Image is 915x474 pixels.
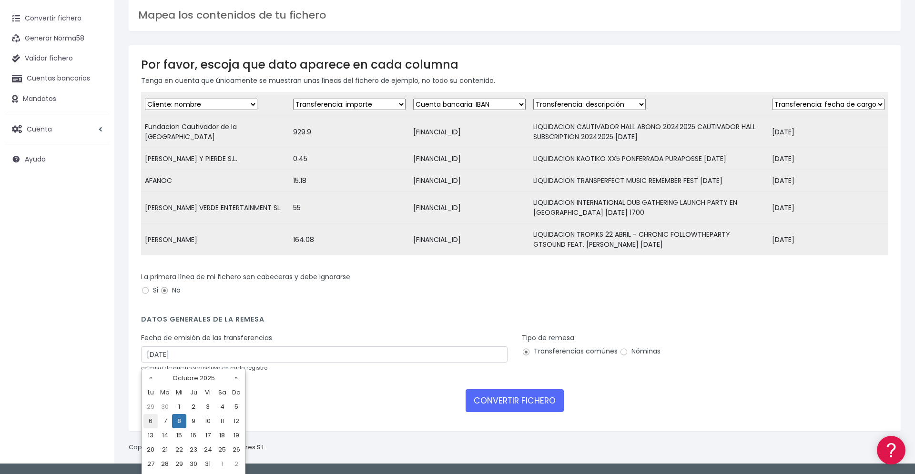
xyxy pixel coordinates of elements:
[201,414,215,428] td: 10
[158,385,172,400] th: Ma
[409,170,529,192] td: [FINANCIAL_ID]
[289,224,409,256] td: 164.08
[522,346,618,356] label: Transferencias comúnes
[141,364,267,372] small: en caso de que no se incluya en cada registro
[229,414,244,428] td: 12
[172,428,186,443] td: 15
[5,69,110,89] a: Cuentas bancarias
[158,443,172,457] td: 21
[5,149,110,169] a: Ayuda
[158,400,172,414] td: 30
[229,385,244,400] th: Do
[201,428,215,443] td: 17
[143,457,158,471] td: 27
[27,124,52,133] span: Cuenta
[289,148,409,170] td: 0.45
[143,414,158,428] td: 6
[158,371,229,385] th: Octubre 2025
[141,75,888,86] p: Tenga en cuenta que únicamente se muestran unas líneas del fichero de ejemplo, no todo su contenido.
[201,443,215,457] td: 24
[143,400,158,414] td: 29
[529,148,768,170] td: LIQUIDACION KAOTIKO XX5 PONFERRADA PURAPOSSE [DATE]
[141,315,888,328] h4: Datos generales de la remesa
[172,443,186,457] td: 22
[141,333,272,343] label: Fecha de emisión de las transferencias
[768,116,888,148] td: [DATE]
[143,428,158,443] td: 13
[158,457,172,471] td: 28
[186,428,201,443] td: 16
[186,385,201,400] th: Ju
[768,224,888,256] td: [DATE]
[215,385,229,400] th: Sa
[215,428,229,443] td: 18
[229,443,244,457] td: 26
[229,457,244,471] td: 2
[529,170,768,192] td: LIQUIDACION TRANSPERFECT MUSIC REMEMBER FEST [DATE]
[768,170,888,192] td: [DATE]
[201,457,215,471] td: 31
[141,224,289,256] td: [PERSON_NAME]
[141,58,888,71] h3: Por favor, escoja que dato aparece en cada columna
[5,119,110,139] a: Cuenta
[215,400,229,414] td: 4
[5,89,110,109] a: Mandatos
[5,49,110,69] a: Validar fichero
[522,333,574,343] label: Tipo de remesa
[5,9,110,29] a: Convertir fichero
[215,443,229,457] td: 25
[201,385,215,400] th: Vi
[289,192,409,224] td: 55
[186,414,201,428] td: 9
[229,400,244,414] td: 5
[215,414,229,428] td: 11
[768,192,888,224] td: [DATE]
[172,385,186,400] th: Mi
[158,428,172,443] td: 14
[289,170,409,192] td: 15.18
[409,148,529,170] td: [FINANCIAL_ID]
[25,154,46,164] span: Ayuda
[186,400,201,414] td: 2
[529,192,768,224] td: LIQUIDACION INTERNATIONAL DUB GATHERING LAUNCH PARTY EN [GEOGRAPHIC_DATA] [DATE] 1700
[186,457,201,471] td: 30
[160,285,181,295] label: No
[529,116,768,148] td: LIQUIDACION CAUTIVADOR HALL ABONO 20242025 CAUTIVADOR HALL SUBSCRIPTION 20242025 [DATE]
[141,170,289,192] td: AFANOC
[129,443,267,453] p: Copyright © 2025 .
[768,148,888,170] td: [DATE]
[172,414,186,428] td: 8
[141,285,158,295] label: Si
[620,346,661,356] label: Nóminas
[229,428,244,443] td: 19
[141,192,289,224] td: [PERSON_NAME] VERDE ENTERTAINMENT SL.
[215,457,229,471] td: 1
[143,385,158,400] th: Lu
[529,224,768,256] td: LIQUIDACION TROPIKS 22 ABRIL - CHRONIC FOLLOWTHEPARTY GTSOUND FEAT. [PERSON_NAME] [DATE]
[409,116,529,148] td: [FINANCIAL_ID]
[141,272,350,282] label: La primera línea de mi fichero son cabeceras y debe ignorarse
[143,443,158,457] td: 20
[141,148,289,170] td: [PERSON_NAME] Y PIERDE S.L.
[141,116,289,148] td: Fundacion Cautivador de la [GEOGRAPHIC_DATA]
[229,371,244,385] th: »
[201,400,215,414] td: 3
[409,192,529,224] td: [FINANCIAL_ID]
[172,400,186,414] td: 1
[143,371,158,385] th: «
[138,9,891,21] h3: Mapea los contenidos de tu fichero
[466,389,564,412] button: CONVERTIR FICHERO
[5,29,110,49] a: Generar Norma58
[172,457,186,471] td: 29
[289,116,409,148] td: 929.9
[186,443,201,457] td: 23
[158,414,172,428] td: 7
[409,224,529,256] td: [FINANCIAL_ID]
